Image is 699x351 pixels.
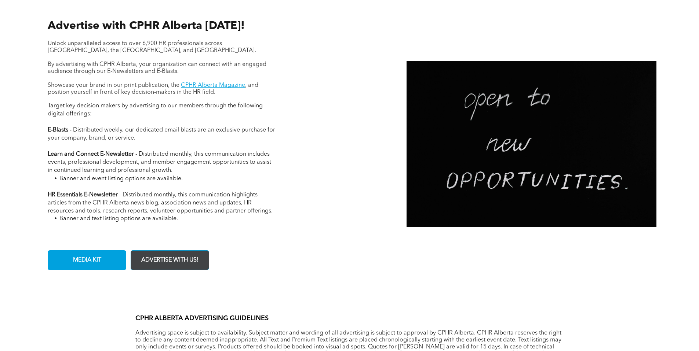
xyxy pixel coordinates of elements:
strong: E-Blasts [48,127,68,133]
span: By advertising with CPHR Alberta, your organization can connect with an engaged audience through ... [48,62,266,74]
a: MEDIA KIT [48,250,126,270]
span: Showcase your brand in our print publication, the [48,82,179,88]
strong: HR Essentials [48,192,83,198]
a: ADVERTISE WITH US! [131,250,209,270]
span: ADVERTISE WITH US! [139,253,201,267]
a: CPHR Alberta Magazine [181,82,245,88]
span: - Distributed weekly, our dedicated email blasts are an exclusive purchase for your company, bran... [48,127,275,141]
span: Banner and event listing options are available. [59,176,183,182]
span: CPHR ALBERTA ADVERTISING GUIDELINES [135,315,269,322]
span: Banner and text listing options are available. [59,216,178,222]
strong: E-Newsletter [100,151,134,157]
span: Advertise with CPHR Alberta [DATE]! [48,21,245,32]
strong: Learn and Connect [48,151,99,157]
span: - Distributed monthly, this communication includes events, professional development, and member e... [48,151,271,173]
strong: E-Newsletter [84,192,118,198]
span: MEDIA KIT [70,253,104,267]
span: Unlock unparalleled access to over 6,900 HR professionals across [GEOGRAPHIC_DATA], the [GEOGRAPH... [48,41,256,53]
span: Target key decision makers by advertising to our members through the following digital offerings: [48,103,263,117]
span: - Distributed monthly, this communication highlights articles from the CPHR Alberta news blog, as... [48,192,273,214]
